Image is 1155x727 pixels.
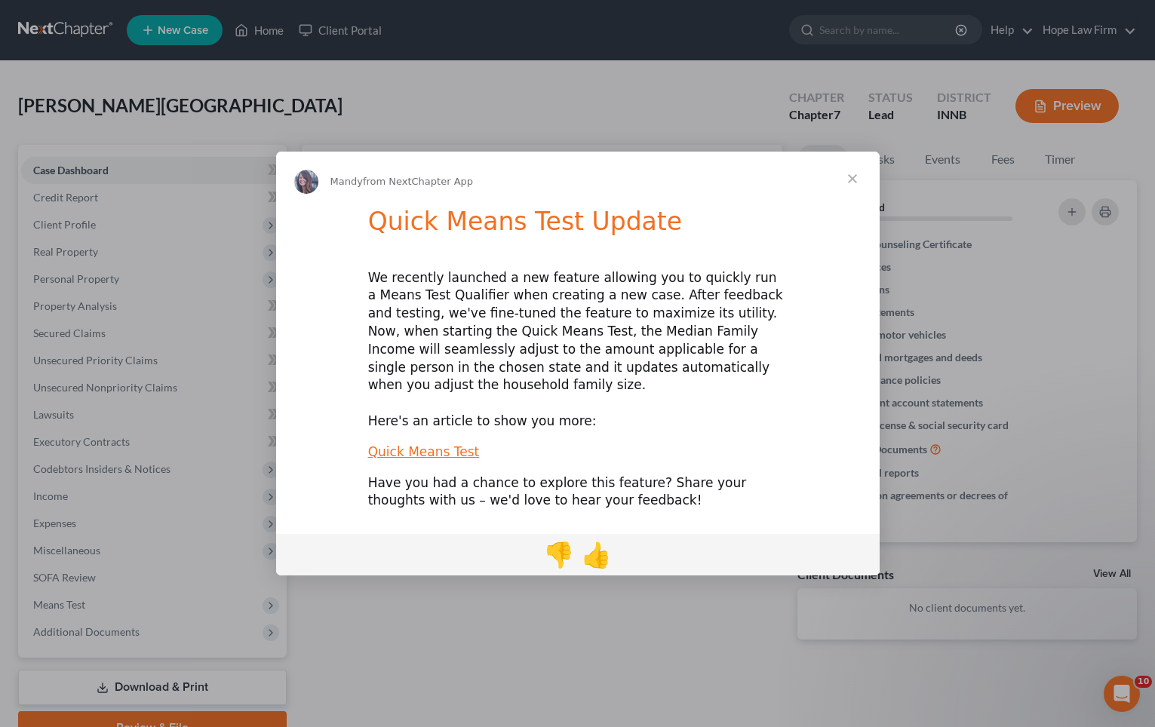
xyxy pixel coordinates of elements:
[368,269,788,431] div: We recently launched a new feature allowing you to quickly run a Means Test Qualifier when creati...
[578,536,616,572] span: thumbs up reaction
[368,207,788,247] h1: Quick Means Test Update
[368,474,788,511] div: Have you had a chance to explore this feature? Share your thoughts with us – we'd love to hear yo...
[544,541,574,569] span: 👎
[368,444,480,459] a: Quick Means Test
[582,541,612,569] span: 👍
[540,536,578,572] span: 1 reaction
[330,176,363,187] span: Mandy
[294,170,318,194] img: Profile image for Mandy
[363,176,473,187] span: from NextChapter App
[825,152,880,206] span: Close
